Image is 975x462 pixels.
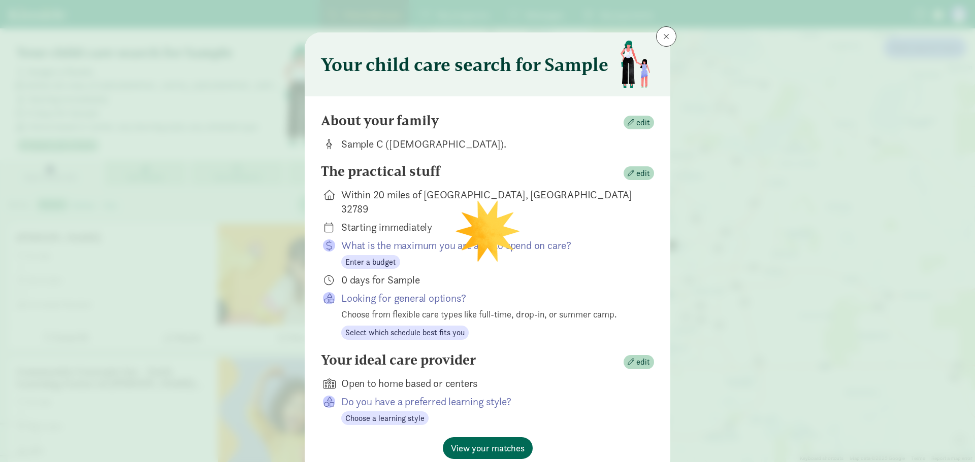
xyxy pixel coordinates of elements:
[341,273,638,287] div: 0 days for Sample
[321,113,439,129] h4: About your family
[624,116,654,130] button: edit
[624,355,654,369] button: edit
[636,167,650,180] span: edit
[341,395,638,409] p: Do you have a preferred learning style?
[321,54,608,75] h3: Your child care search for Sample
[636,356,650,368] span: edit
[341,307,638,321] div: Choose from flexible care types like full-time, drop-in, or summer camp.
[341,291,638,305] p: Looking for general options?
[341,255,400,269] button: Enter a budget
[341,220,638,234] div: Starting immediately
[624,166,654,181] button: edit
[341,411,429,425] button: Choose a learning style
[341,137,638,151] div: Sample C ([DEMOGRAPHIC_DATA]).
[341,326,469,340] button: Select which schedule best fits you
[321,163,440,180] h4: The practical stuff
[451,441,525,455] span: View your matches
[341,376,638,390] div: Open to home based or centers
[345,412,425,424] span: Choose a learning style
[636,117,650,129] span: edit
[341,188,638,216] div: Within 20 miles of [GEOGRAPHIC_DATA], [GEOGRAPHIC_DATA] 32789
[321,352,476,368] h4: Your ideal care provider
[341,238,638,253] p: What is the maximum you are able to spend on care?
[345,256,396,268] span: Enter a budget
[345,327,465,339] span: Select which schedule best fits you
[443,437,533,459] button: View your matches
